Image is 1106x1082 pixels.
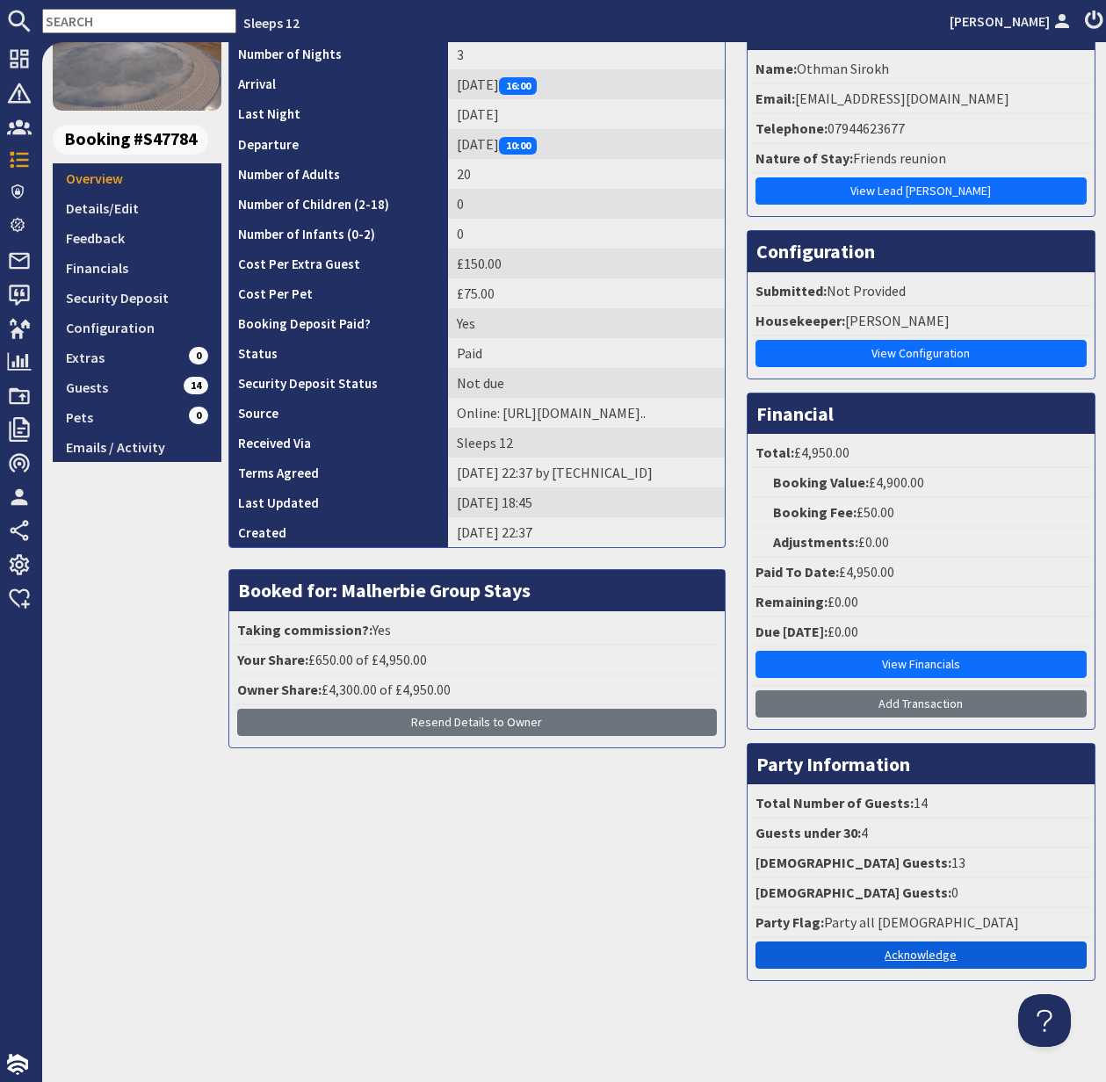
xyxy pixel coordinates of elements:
[448,278,725,308] td: £75.00
[448,517,725,547] td: [DATE] 22:37
[237,709,717,736] button: Resend Details to Owner
[53,313,221,343] a: Configuration
[755,90,795,107] strong: Email:
[755,913,824,931] strong: Party Flag:
[755,177,1087,205] a: View Lead [PERSON_NAME]
[448,398,725,428] td: Online: https://www.sleeps12.com/properties/beaverbrook-20/images
[755,941,1087,969] a: Acknowledge
[229,129,448,159] th: Departure
[42,9,236,33] input: SEARCH
[319,467,333,481] i: Agreements were checked at the time of signing booking terms:<br>- I AGREE to take out appropriat...
[773,473,869,491] strong: Booking Value:
[229,570,725,610] h3: Booked for: Malherbie Group Stays
[53,125,208,155] span: Booking #S47784
[752,468,1090,498] li: £4,900.00
[448,458,725,487] td: [DATE] 22:37 by [TECHNICAL_ID]
[53,223,221,253] a: Feedback
[748,393,1095,434] h3: Financial
[752,848,1090,878] li: 13
[448,189,725,219] td: 0
[755,282,827,299] strong: Submitted:
[53,372,221,402] a: Guests14
[755,824,861,841] strong: Guests under 30:
[189,407,208,424] span: 0
[229,219,448,249] th: Number of Infants (0-2)
[448,487,725,517] td: [DATE] 18:45
[53,402,221,432] a: Pets0
[752,558,1090,588] li: £4,950.00
[752,438,1090,468] li: £4,950.00
[229,428,448,458] th: Received Via
[448,308,725,338] td: Yes
[229,189,448,219] th: Number of Children (2-18)
[53,283,221,313] a: Security Deposit
[448,249,725,278] td: £150.00
[448,428,725,458] td: Sleeps 12
[755,563,839,581] strong: Paid To Date:
[499,137,538,155] span: 10:00
[53,193,221,223] a: Details/Edit
[773,503,857,521] strong: Booking Fee:
[448,219,725,249] td: 0
[448,159,725,189] td: 20
[53,163,221,193] a: Overview
[229,368,448,398] th: Security Deposit Status
[448,338,725,368] td: Paid
[7,1054,28,1075] img: staytech_i_w-64f4e8e9ee0a9c174fd5317b4b171b261742d2d393467e5bdba4413f4f884c10.svg
[234,616,720,646] li: Yes
[755,884,951,901] strong: [DEMOGRAPHIC_DATA] Guests:
[237,651,308,668] strong: Your Share:
[752,789,1090,819] li: 14
[755,651,1087,678] a: View Financials
[752,528,1090,558] li: £0.00
[229,487,448,517] th: Last Updated
[755,444,794,461] strong: Total:
[752,498,1090,528] li: £50.00
[755,794,914,811] strong: Total Number of Guests:
[755,690,1087,718] a: Add Transaction
[755,119,828,137] strong: Telephone:
[752,144,1090,174] li: Friends reunion
[229,458,448,487] th: Terms Agreed
[755,149,853,167] strong: Nature of Stay:
[755,60,797,77] strong: Name:
[448,99,725,129] td: [DATE]
[243,14,300,32] a: Sleeps 12
[448,368,725,398] td: Not due
[229,159,448,189] th: Number of Adults
[229,99,448,129] th: Last Night
[234,646,720,675] li: £650.00 of £4,950.00
[752,307,1090,336] li: [PERSON_NAME]
[229,517,448,547] th: Created
[773,533,858,551] strong: Adjustments:
[748,231,1095,271] h3: Configuration
[752,819,1090,848] li: 4
[229,398,448,428] th: Source
[752,54,1090,84] li: Othman Sirokh
[411,714,542,730] span: Resend Details to Owner
[755,854,951,871] strong: [DEMOGRAPHIC_DATA] Guests:
[229,278,448,308] th: Cost Per Pet
[752,878,1090,908] li: 0
[229,40,448,69] th: Number of Nights
[237,681,322,698] strong: Owner Share:
[752,277,1090,307] li: Not Provided
[229,338,448,368] th: Status
[229,69,448,99] th: Arrival
[448,129,725,159] td: [DATE]
[752,908,1090,938] li: Party all [DEMOGRAPHIC_DATA]
[237,621,372,638] strong: Taking commission?:
[53,125,214,155] a: Booking #S47784
[229,249,448,278] th: Cost Per Extra Guest
[1018,994,1071,1047] iframe: Toggle Customer Support
[755,593,828,610] strong: Remaining:
[53,253,221,283] a: Financials
[53,343,221,372] a: Extras0
[755,340,1087,367] a: View Configuration
[499,77,538,95] span: 16:00
[229,308,448,338] th: Booking Deposit Paid?
[755,623,828,640] strong: Due [DATE]:
[53,432,221,462] a: Emails / Activity
[752,588,1090,617] li: £0.00
[755,312,845,329] strong: Housekeeper:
